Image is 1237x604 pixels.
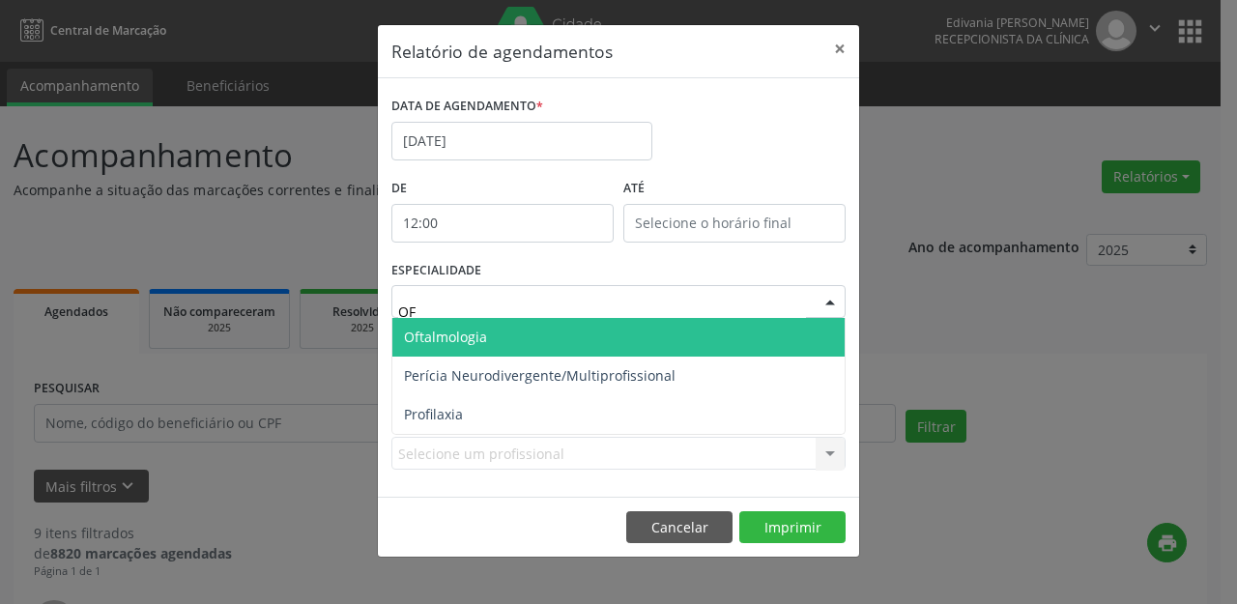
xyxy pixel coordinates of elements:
input: Selecione o horário inicial [391,204,614,243]
span: Profilaxia [404,405,463,423]
input: Selecione uma data ou intervalo [391,122,652,160]
label: ESPECIALIDADE [391,256,481,286]
h5: Relatório de agendamentos [391,39,613,64]
label: De [391,174,614,204]
input: Seleciona uma especialidade [398,292,806,331]
button: Imprimir [739,511,846,544]
input: Selecione o horário final [623,204,846,243]
label: ATÉ [623,174,846,204]
button: Close [820,25,859,72]
span: Oftalmologia [404,328,487,346]
span: Perícia Neurodivergente/Multiprofissional [404,366,676,385]
label: DATA DE AGENDAMENTO [391,92,543,122]
button: Cancelar [626,511,733,544]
